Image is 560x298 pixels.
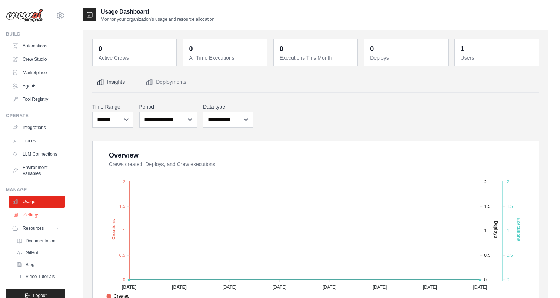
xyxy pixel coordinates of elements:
a: Integrations [9,122,65,133]
dt: Active Crews [99,54,172,62]
text: Executions [516,218,521,241]
a: Automations [9,40,65,52]
nav: Tabs [92,72,539,92]
tspan: 1 [507,228,509,234]
tspan: 2 [484,179,487,185]
text: Creations [111,219,116,240]
tspan: 0 [123,277,126,282]
img: Logo [6,9,43,23]
span: Resources [23,225,44,231]
tspan: [DATE] [473,285,487,290]
span: GitHub [26,250,39,256]
tspan: [DATE] [423,285,437,290]
button: Resources [9,222,65,234]
div: Manage [6,187,65,193]
span: Blog [26,262,34,268]
tspan: [DATE] [273,285,287,290]
span: Documentation [26,238,56,244]
a: Traces [9,135,65,147]
tspan: 0 [484,277,487,282]
tspan: 0 [507,277,509,282]
a: LLM Connections [9,148,65,160]
a: Usage [9,196,65,208]
tspan: 2 [123,179,126,185]
tspan: 0.5 [484,253,490,258]
tspan: [DATE] [172,285,187,290]
tspan: 1.5 [119,204,126,209]
tspan: 1.5 [484,204,490,209]
tspan: [DATE] [222,285,236,290]
div: Operate [6,113,65,119]
dt: Crews created, Deploys, and Crew executions [109,160,530,168]
tspan: 1.5 [507,204,513,209]
text: Deploys [493,221,499,238]
label: Data type [203,103,253,110]
tspan: 2 [507,179,509,185]
p: Monitor your organization's usage and resource allocation [101,16,214,22]
div: 0 [189,44,193,54]
h2: Usage Dashboard [101,7,214,16]
dt: Deploys [370,54,443,62]
label: Period [139,103,197,110]
span: Video Tutorials [26,274,55,279]
tspan: [DATE] [373,285,387,290]
dt: Users [461,54,534,62]
div: 0 [99,44,102,54]
a: GitHub [13,248,65,258]
div: Build [6,31,65,37]
tspan: 1 [484,228,487,234]
a: Documentation [13,236,65,246]
tspan: 0.5 [507,253,513,258]
tspan: [DATE] [323,285,337,290]
tspan: 1 [123,228,126,234]
a: Marketplace [9,67,65,79]
a: Crew Studio [9,53,65,65]
a: Video Tutorials [13,271,65,282]
a: Tool Registry [9,93,65,105]
div: 0 [280,44,283,54]
div: 1 [461,44,464,54]
a: Environment Variables [9,162,65,179]
dt: All Time Executions [189,54,262,62]
label: Time Range [92,103,133,110]
div: Overview [109,150,139,160]
dt: Executions This Month [280,54,353,62]
button: Deployments [141,72,191,92]
a: Settings [10,209,66,221]
a: Agents [9,80,65,92]
div: 0 [370,44,374,54]
button: Insights [92,72,129,92]
tspan: [DATE] [121,285,136,290]
a: Blog [13,259,65,270]
tspan: 0.5 [119,253,126,258]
